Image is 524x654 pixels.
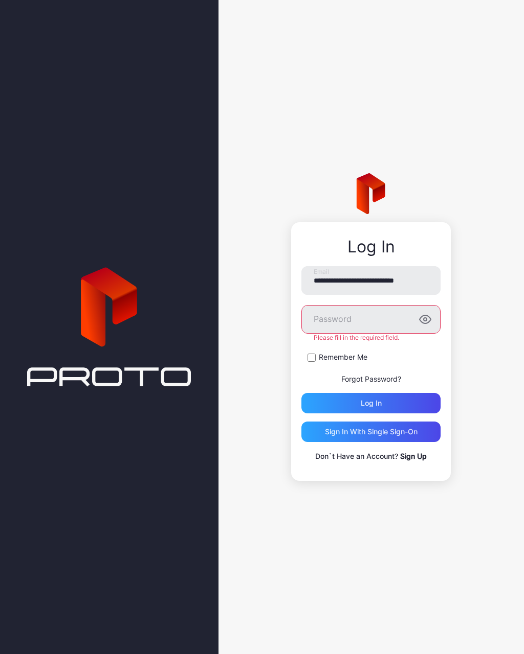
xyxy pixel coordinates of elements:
div: Please fill in the required field. [301,334,441,342]
div: Log in [361,399,382,407]
div: Sign in With Single Sign-On [325,428,418,436]
a: Sign Up [400,452,427,460]
p: Don`t Have an Account? [301,450,441,462]
button: Sign in With Single Sign-On [301,422,441,442]
button: Log in [301,393,441,413]
a: Forgot Password? [341,375,401,383]
label: Remember Me [319,352,367,362]
button: Password [419,313,431,325]
input: Email [301,266,441,295]
div: Log In [301,238,441,256]
input: Password [301,305,441,334]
